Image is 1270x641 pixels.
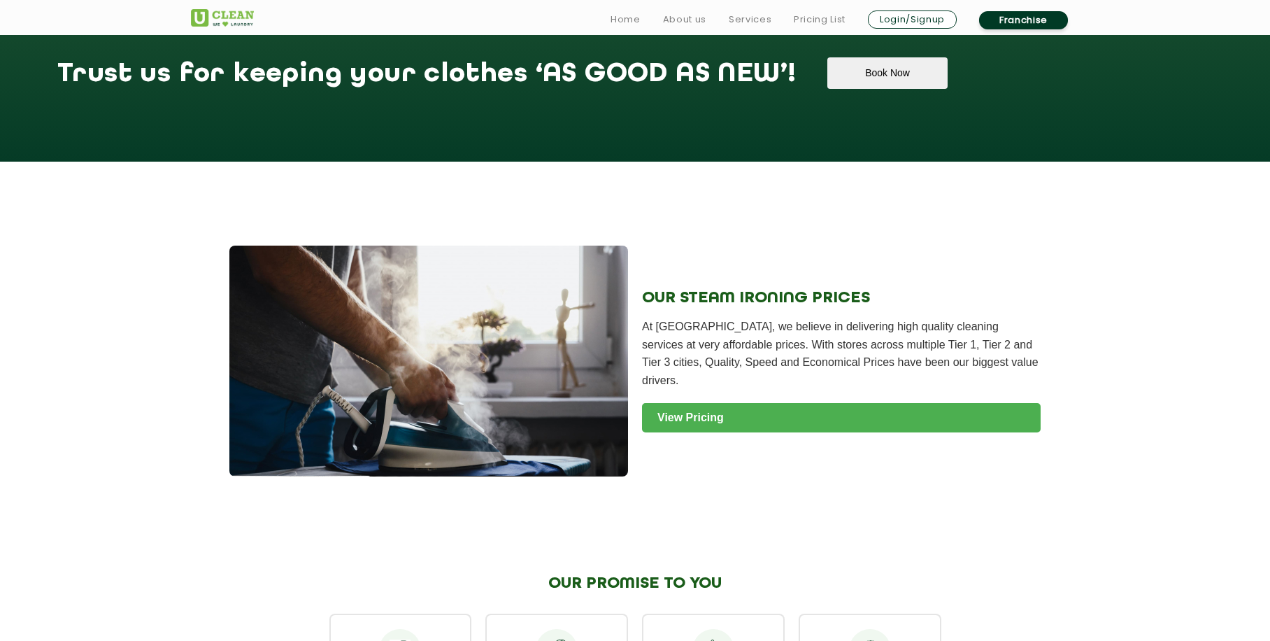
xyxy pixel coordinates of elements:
a: Home [611,11,641,28]
a: Login/Signup [868,10,957,29]
button: Book Now [827,57,947,89]
a: About us [663,11,706,28]
img: Steam Press Service [229,246,628,477]
p: At [GEOGRAPHIC_DATA], we believe in delivering high quality cleaning services at very affordable ... [642,318,1041,389]
h2: OUR PROMISE TO YOU [329,575,941,593]
h1: Trust us for keeping your clothes ‘AS GOOD AS NEW’! [57,57,796,104]
a: View Pricing [642,403,1041,432]
img: UClean Laundry and Dry Cleaning [191,9,254,27]
a: Franchise [979,11,1068,29]
h2: OUR STEAM IRONING PRICES [642,289,1041,307]
a: Pricing List [794,11,846,28]
a: Services [729,11,771,28]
